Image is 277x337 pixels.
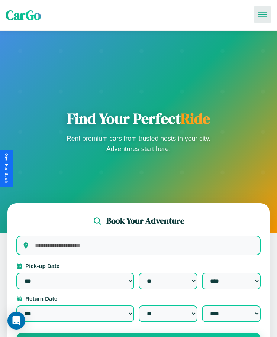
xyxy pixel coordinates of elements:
div: Give Feedback [4,153,9,184]
label: Return Date [16,295,261,302]
p: Rent premium cars from trusted hosts in your city. Adventures start here. [64,133,213,154]
h2: Book Your Adventure [106,215,184,227]
label: Pick-up Date [16,263,261,269]
div: Open Intercom Messenger [7,312,25,330]
span: Ride [181,108,210,129]
span: CarGo [6,6,41,24]
h1: Find Your Perfect [64,110,213,127]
